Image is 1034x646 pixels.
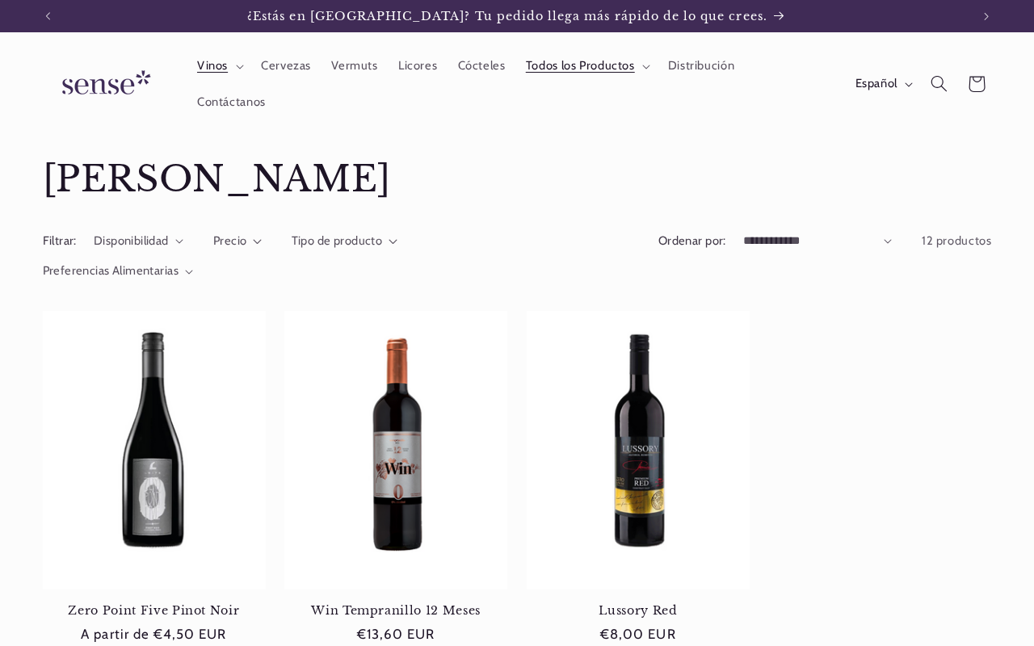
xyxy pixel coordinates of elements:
[845,68,920,100] button: Español
[250,48,321,84] a: Cervezas
[213,233,262,250] summary: Precio
[43,263,179,278] span: Preferencias Alimentarias
[261,58,311,73] span: Cervezas
[43,603,266,618] a: Zero Point Five Pinot Noir
[36,55,170,114] a: Sense
[920,65,957,103] summary: Búsqueda
[658,233,726,248] label: Ordenar por:
[515,48,658,84] summary: Todos los Productos
[94,233,183,250] summary: Disponibilidad (0 seleccionado)
[668,58,735,73] span: Distribución
[527,603,750,618] a: Lussory Red
[855,75,897,93] span: Español
[213,233,247,248] span: Precio
[922,233,992,248] span: 12 productos
[43,233,77,250] h2: Filtrar:
[322,48,389,84] a: Vermuts
[187,48,250,84] summary: Vinos
[197,94,266,110] span: Contáctanos
[197,58,228,73] span: Vinos
[388,48,448,84] a: Licores
[284,603,507,618] a: Win Tempranillo 12 Meses
[448,48,515,84] a: Cócteles
[292,233,383,248] span: Tipo de producto
[43,61,164,107] img: Sense
[292,233,397,250] summary: Tipo de producto (0 seleccionado)
[43,262,194,280] summary: Preferencias Alimentarias (0 seleccionado)
[398,58,437,73] span: Licores
[247,9,767,23] span: ¿Estás en [GEOGRAPHIC_DATA]? Tu pedido llega más rápido de lo que crees.
[94,233,169,248] span: Disponibilidad
[526,58,635,73] span: Todos los Productos
[658,48,745,84] a: Distribución
[43,157,992,203] h1: [PERSON_NAME]
[187,84,275,120] a: Contáctanos
[458,58,506,73] span: Cócteles
[331,58,377,73] span: Vermuts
